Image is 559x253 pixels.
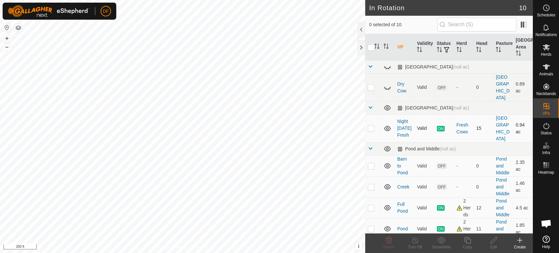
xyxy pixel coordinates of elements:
[496,115,510,141] a: [GEOGRAPHIC_DATA]
[519,3,526,13] span: 10
[369,4,519,12] h2: In Rotation
[513,73,533,101] td: 0.89 ac
[414,114,434,142] td: Valid
[383,45,389,50] p-sorticon: Activate to sort
[535,33,557,37] span: Notifications
[457,198,471,218] div: 2 Herds
[542,111,550,115] span: VPs
[513,114,533,142] td: 0.94 ac
[474,34,493,61] th: Head
[157,244,181,250] a: Privacy Policy
[437,163,447,169] span: OFF
[457,122,471,135] div: Fresh Cows
[453,105,469,110] span: (null ac)
[437,85,447,90] span: OFF
[513,176,533,197] td: 1.46 ac
[496,74,510,100] a: [GEOGRAPHIC_DATA]
[454,244,480,250] div: Copy
[3,34,11,42] button: +
[439,146,456,151] span: (null ac)
[3,43,11,51] button: –
[496,219,509,238] a: Pond and Middle
[457,48,462,53] p-sorticon: Activate to sort
[493,34,513,61] th: Pasture
[103,8,109,15] span: DF
[414,176,434,197] td: Valid
[369,21,437,28] span: 0 selected of 10
[453,64,469,69] span: (null ac)
[536,92,556,96] span: Neckbands
[454,34,474,61] th: Herd
[457,163,471,169] div: -
[539,72,553,76] span: Animals
[513,34,533,61] th: [GEOGRAPHIC_DATA] Area
[496,177,509,196] a: Pond and Middle
[397,156,408,175] a: Barn to Pond
[537,13,555,17] span: Schedules
[542,151,550,155] span: Infra
[437,184,447,190] span: OFF
[397,146,456,152] div: Pond and Middle
[414,218,434,239] td: Valid
[437,226,445,232] span: ON
[496,198,509,217] a: Pond and Middle
[437,126,445,131] span: ON
[417,48,422,53] p-sorticon: Activate to sort
[513,218,533,239] td: 1.85 ac
[476,48,481,53] p-sorticon: Activate to sort
[14,24,22,32] button: Map Layers
[480,244,507,250] div: Edit
[383,245,395,249] span: Delete
[474,73,493,101] td: 0
[536,214,556,233] div: Open chat
[533,233,559,251] a: Help
[540,131,551,135] span: Status
[355,243,362,250] button: i
[496,156,509,175] a: Pond and Middle
[414,73,434,101] td: Valid
[541,52,551,56] span: Herds
[358,243,359,249] span: i
[513,155,533,176] td: 2.35 ac
[374,45,380,50] p-sorticon: Activate to sort
[397,64,469,70] div: [GEOGRAPHIC_DATA]
[457,219,471,239] div: 2 Herds
[437,48,442,53] p-sorticon: Activate to sort
[397,105,469,111] div: [GEOGRAPHIC_DATA]
[397,202,408,214] a: Full Pond
[434,34,454,61] th: Status
[414,155,434,176] td: Valid
[189,244,208,250] a: Contact Us
[538,170,554,174] span: Heatmap
[414,34,434,61] th: Validity
[397,119,412,138] a: Night [DATE] Fresh
[3,24,11,31] button: Reset Map
[397,184,409,189] a: Creek
[8,5,90,17] img: Gallagher Logo
[437,205,445,211] span: ON
[513,197,533,218] td: 4.5 ac
[507,244,533,250] div: Create
[457,84,471,91] div: -
[474,218,493,239] td: 11
[397,226,408,231] a: Pond
[516,51,521,57] p-sorticon: Activate to sort
[474,176,493,197] td: 0
[474,197,493,218] td: 12
[395,34,414,61] th: VP
[428,244,454,250] div: Show/Hide
[496,48,501,53] p-sorticon: Activate to sort
[474,155,493,176] td: 0
[397,81,406,93] a: Dry Cow
[414,197,434,218] td: Valid
[542,245,550,249] span: Help
[402,244,428,250] div: Turn Off
[474,114,493,142] td: 15
[457,184,471,190] div: -
[437,18,516,31] input: Search (S)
